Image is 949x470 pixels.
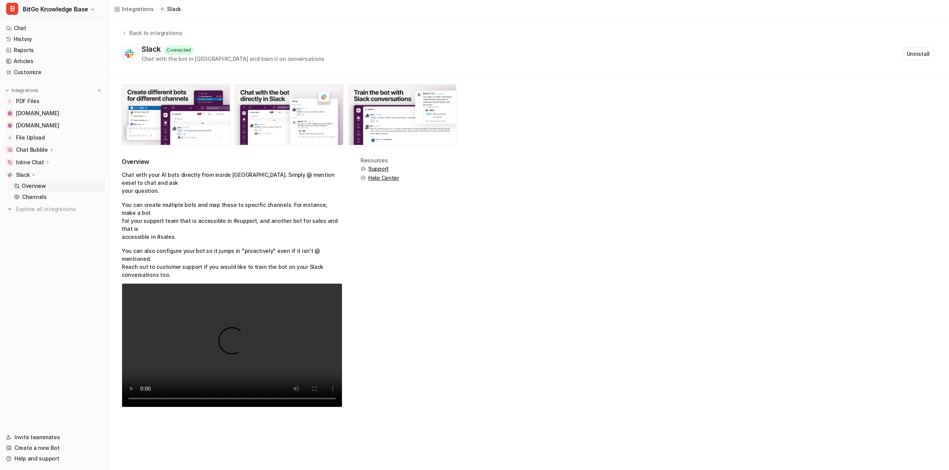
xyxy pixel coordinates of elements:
[122,201,342,241] p: You can create multiple bots and map these to specific channels. For instance, make a bot for you...
[3,204,106,214] a: Explore all integrations
[361,166,366,171] img: support.svg
[161,7,164,11] img: Slack icon
[3,453,106,464] a: Help and support
[141,44,164,54] div: Slack
[8,148,12,152] img: Chat Bubble
[122,171,342,195] p: Chat with your AI bots directly from inside [GEOGRAPHIC_DATA]. Simply @ mention eesel to chat and...
[3,443,106,453] a: Create a new Bot
[16,146,48,154] p: Chat Bubble
[3,45,106,56] a: Reports
[16,134,45,141] span: File Upload
[361,157,399,164] div: Resources
[11,87,38,94] p: Integrations
[164,46,194,55] div: Connected
[16,97,39,105] span: PDF Files
[124,47,135,60] img: Slack logo
[3,87,41,94] button: Integrations
[127,29,182,37] div: Back to integrations
[16,203,103,215] span: Explore all integrations
[368,174,399,182] span: Help Center
[3,96,106,106] a: PDF FilesPDF Files
[156,6,157,13] span: /
[3,34,106,44] a: History
[6,3,18,15] span: B
[122,283,342,407] video: Your browser does not support the video tag.
[903,47,934,60] button: Uninstall
[23,4,88,14] span: BitGo Knowledge Base
[16,171,30,179] p: Slack
[3,132,106,143] a: File UploadFile Upload
[368,165,389,173] span: Support
[122,29,182,44] button: Back to integrations
[3,56,106,67] a: Articles
[361,175,366,181] img: support.svg
[8,111,12,116] img: developers.bitgo.com
[141,55,324,63] div: Chat with the bot in [GEOGRAPHIC_DATA] and train it on conversations
[3,120,106,131] a: www.bitgo.com[DOMAIN_NAME]
[167,5,181,13] p: Slack
[16,122,59,129] span: [DOMAIN_NAME]
[159,5,181,13] a: Slack iconSlack
[3,108,106,119] a: developers.bitgo.com[DOMAIN_NAME]
[16,110,59,117] span: [DOMAIN_NAME]
[22,182,46,190] p: Overview
[97,88,102,93] img: menu_add.svg
[122,5,154,13] div: Integrations
[16,159,44,166] p: Inline Chat
[5,88,10,93] img: expand menu
[3,23,106,33] a: Chat
[8,160,12,165] img: Inline Chat
[8,123,12,128] img: www.bitgo.com
[11,181,106,191] a: Overview
[8,135,12,140] img: File Upload
[361,174,399,182] button: Help Center
[8,99,12,103] img: PDF Files
[3,432,106,443] a: Invite teammates
[11,192,106,202] a: Channels
[361,165,399,173] button: Support
[6,205,14,213] img: explore all integrations
[114,5,154,13] a: Integrations
[22,193,47,201] p: Channels
[122,247,342,279] p: You can also configure your bot so it jumps in "proactively" even if it isn't @ mentioned. Reach ...
[3,67,106,78] a: Customize
[122,157,342,166] h2: Overview
[8,173,12,177] img: Slack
